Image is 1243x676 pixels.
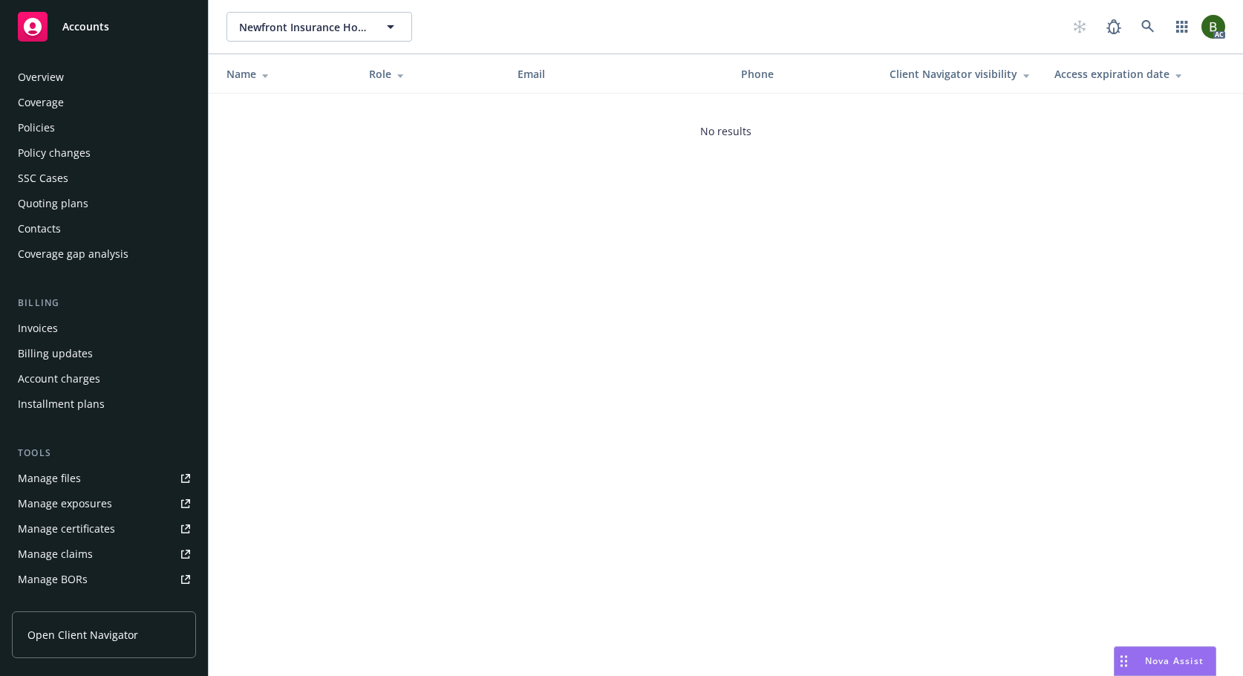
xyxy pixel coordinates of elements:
a: Installment plans [12,392,196,416]
a: Quoting plans [12,192,196,215]
a: Start snowing [1065,12,1094,42]
div: Access expiration date [1054,66,1194,82]
a: Policy changes [12,141,196,165]
a: Report a Bug [1099,12,1129,42]
div: Email [518,66,717,82]
a: Manage claims [12,542,196,566]
div: Coverage gap analysis [18,242,128,266]
div: Summary of insurance [18,593,131,617]
div: Installment plans [18,392,105,416]
a: Manage BORs [12,568,196,591]
div: Name [226,66,345,82]
a: Accounts [12,6,196,48]
div: Account charges [18,367,100,391]
button: Nova Assist [1114,646,1216,676]
div: Coverage [18,91,64,114]
a: Coverage [12,91,196,114]
a: Policies [12,116,196,140]
div: Policies [18,116,55,140]
a: Invoices [12,316,196,340]
div: Manage BORs [18,568,88,591]
a: Overview [12,65,196,89]
a: Manage files [12,467,196,490]
a: Billing updates [12,342,196,365]
div: SSC Cases [18,166,68,190]
div: Drag to move [1115,647,1133,675]
a: Coverage gap analysis [12,242,196,266]
div: Billing [12,296,196,311]
span: No results [700,123,751,139]
a: Manage exposures [12,492,196,516]
div: Invoices [18,316,58,340]
span: Accounts [62,21,109,33]
div: Manage exposures [18,492,112,516]
div: Overview [18,65,64,89]
a: Switch app [1167,12,1197,42]
a: Contacts [12,217,196,241]
button: Newfront Insurance Holdings, Inc. [226,12,412,42]
div: Client Navigator visibility [890,66,1031,82]
div: Policy changes [18,141,91,165]
a: Manage certificates [12,517,196,541]
div: Tools [12,446,196,461]
a: SSC Cases [12,166,196,190]
span: Newfront Insurance Holdings, Inc. [239,19,368,35]
div: Manage claims [18,542,93,566]
div: Manage files [18,467,81,490]
a: Account charges [12,367,196,391]
div: Quoting plans [18,192,88,215]
div: Billing updates [18,342,93,365]
div: Role [369,66,494,82]
a: Search [1133,12,1163,42]
span: Open Client Navigator [27,627,138,643]
a: Summary of insurance [12,593,196,617]
div: Contacts [18,217,61,241]
span: Nova Assist [1145,654,1204,667]
div: Phone [741,66,866,82]
div: Manage certificates [18,517,115,541]
img: photo [1201,15,1225,39]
